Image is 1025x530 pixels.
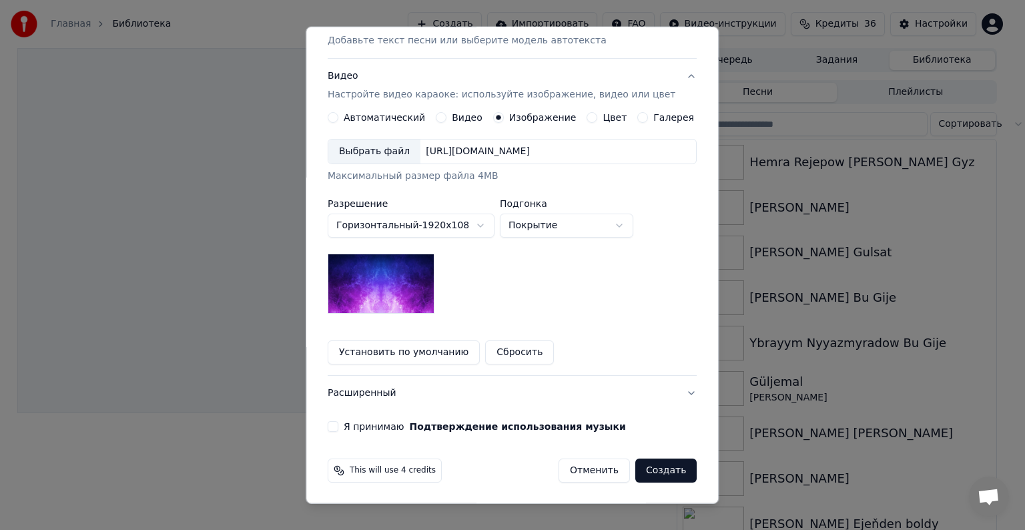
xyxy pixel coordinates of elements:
[603,113,627,122] label: Цвет
[420,145,535,158] div: [URL][DOMAIN_NAME]
[328,112,697,375] div: ВидеоНастройте видео караоке: используйте изображение, видео или цвет
[635,459,697,483] button: Создать
[509,113,577,122] label: Изображение
[350,465,436,476] span: This will use 4 credits
[328,199,494,208] label: Разрешение
[344,113,425,122] label: Автоматический
[410,422,626,431] button: Я принимаю
[328,340,480,364] button: Установить по умолчанию
[328,69,675,101] div: Видео
[328,5,697,58] button: Текст песниДобавьте текст песни или выберите модель автотекста
[486,340,555,364] button: Сбросить
[559,459,630,483] button: Отменить
[500,199,633,208] label: Подгонка
[328,170,697,183] div: Максимальный размер файла 4MB
[328,376,697,411] button: Расширенный
[344,422,626,431] label: Я принимаю
[328,59,697,112] button: ВидеоНастройте видео караоке: используйте изображение, видео или цвет
[654,113,695,122] label: Галерея
[452,113,482,122] label: Видео
[328,34,607,47] p: Добавьте текст песни или выберите модель автотекста
[328,140,420,164] div: Выбрать файл
[328,88,675,101] p: Настройте видео караоке: используйте изображение, видео или цвет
